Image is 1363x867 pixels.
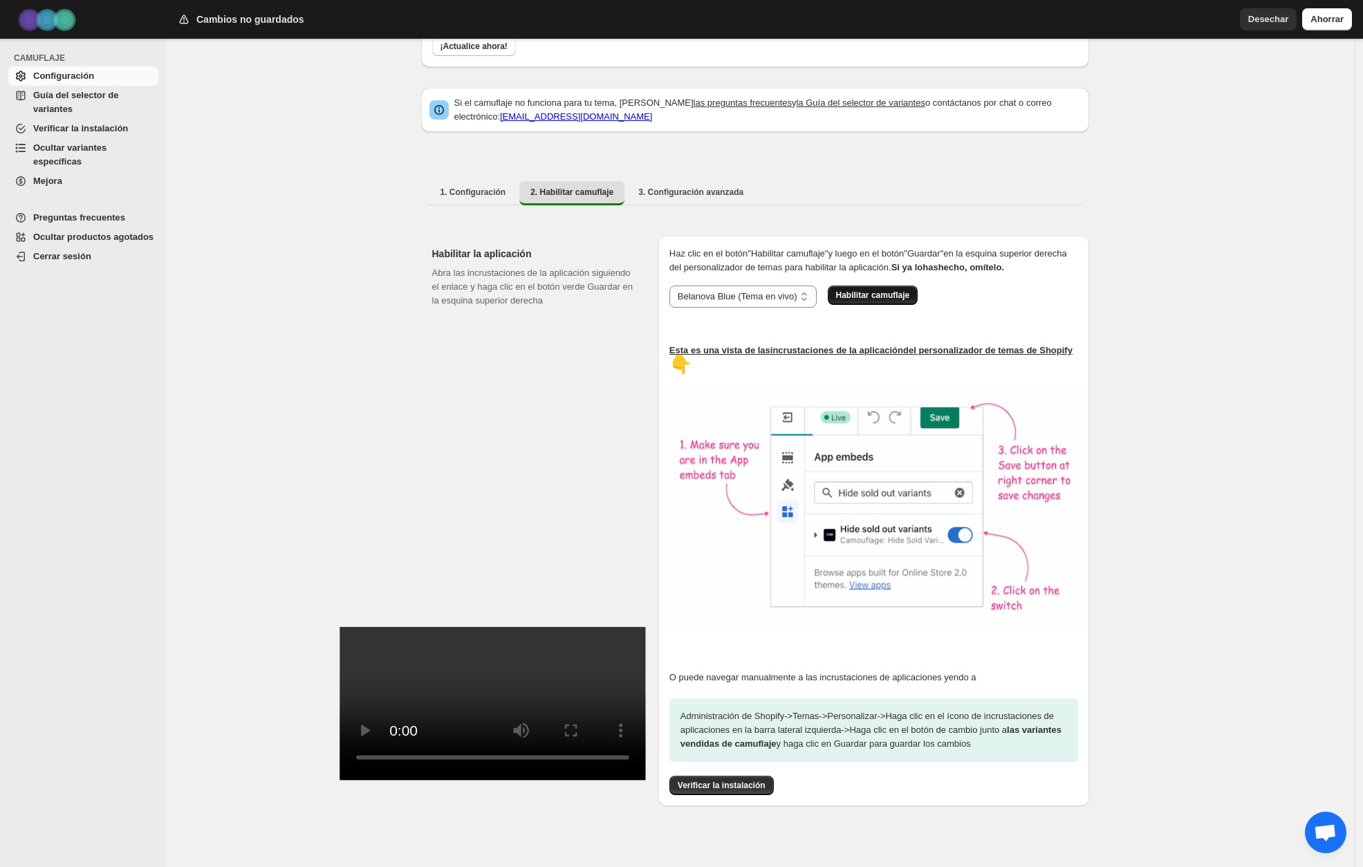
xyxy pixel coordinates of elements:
a: Verificar la instalación [669,780,774,790]
font: ¡Actualice ahora! [441,41,508,51]
a: Configuración [8,66,158,86]
font: 2. Habilitar camuflaje [530,187,613,197]
button: Ahorrar [1302,8,1352,30]
button: ¡Actualice ahora! [432,37,516,56]
font: Administración de Shopify [680,711,784,721]
font: Configuración [33,71,94,81]
a: Habilitar camuflaje [828,290,918,300]
font: Preguntas frecuentes [33,212,125,223]
font: Desechar [1248,14,1289,24]
a: Preguntas frecuentes [8,208,158,227]
font: Cerrar sesión [33,251,91,261]
font: "Guardar" [904,248,943,259]
font: Personalizar [827,711,877,721]
font: 👇 [669,354,692,375]
font: Mejora [33,176,62,186]
a: Verificar la instalación [8,119,158,138]
font: Verificar la instalación [33,123,128,133]
font: "Habilitar camuflaje" [748,248,828,259]
font: Cambios no guardados [196,14,304,25]
font: -> [842,725,850,735]
font: Habilitar la aplicación [432,248,532,259]
a: Cerrar sesión [8,247,158,266]
a: Mejora [8,171,158,191]
font: Verificar la instalación [678,781,766,790]
button: Verificar la instalación [669,776,774,795]
font: Haz clic en el botón [669,248,748,259]
font: Ocultar productos agotados [33,232,154,242]
font: -> [819,711,827,721]
font: en la esquina superior derecha del personalizador de temas para habilitar la aplicación. [669,248,1067,272]
button: Desechar [1240,8,1297,30]
font: Si ya lo [891,262,923,272]
font: Temas [792,711,819,721]
font: -> [784,711,792,721]
font: Ahorrar [1310,14,1344,24]
font: y luego en el botón [828,248,904,259]
font: has [922,262,938,272]
img: habilitar camuflaje [669,386,1084,628]
a: las preguntas frecuentes [694,97,792,108]
font: Esta es una vista de las [669,345,770,355]
a: la Guía del selector de variantes [796,97,925,108]
video: Habilitar camuflaje en las incrustaciones de aplicaciones de temas [340,627,646,780]
font: y [792,97,797,108]
font: y haga clic en Guardar para guardar los cambios [777,738,971,749]
font: Ocultar variantes específicas [33,142,106,167]
font: O puede navegar manualmente a las incrustaciones de aplicaciones yendo a [669,672,976,682]
font: Habilitar camuflaje [836,290,910,300]
a: Ocultar variantes específicas [8,138,158,171]
a: Guía del selector de variantes [8,86,158,119]
a: [EMAIL_ADDRESS][DOMAIN_NAME] [500,111,652,122]
a: Ocultar productos agotados [8,227,158,247]
font: 3. Configuración avanzada [638,187,743,197]
font: del personalizador de temas de Shopify [903,345,1073,355]
a: Chat abierto [1305,812,1346,853]
button: Habilitar camuflaje [828,286,918,305]
font: Abra las incrustaciones de la aplicación siguiendo el enlace y haga clic en el botón verde Guarda... [432,268,633,306]
font: -> [878,711,886,721]
font: CAMUFLAJE [14,53,65,63]
font: Guía del selector de variantes [33,90,119,114]
font: hecho, omítelo. [938,262,1004,272]
font: 1. Configuración [441,187,506,197]
font: incrustaciones de la aplicación [770,345,903,355]
font: Si el camuflaje no funciona para tu tema, [PERSON_NAME] [454,97,694,108]
font: Haga clic en el botón de cambio junto a [849,725,1007,735]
